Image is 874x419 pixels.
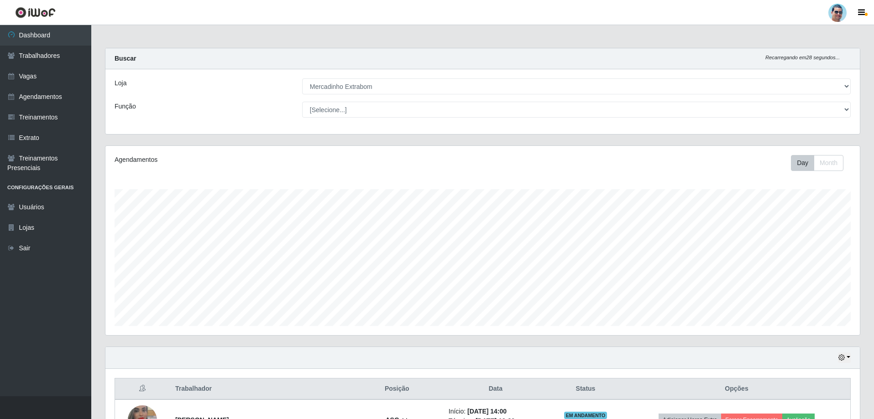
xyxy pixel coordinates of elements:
li: Início: [449,407,543,416]
time: [DATE] 14:00 [467,408,507,415]
th: Data [443,378,548,400]
i: Recarregando em 28 segundos... [765,55,840,60]
div: Agendamentos [115,155,413,165]
span: EM ANDAMENTO [564,412,607,419]
strong: Buscar [115,55,136,62]
button: Day [791,155,814,171]
div: First group [791,155,843,171]
div: Toolbar with button groups [791,155,851,171]
th: Opções [623,378,851,400]
th: Posição [351,378,443,400]
th: Status [548,378,623,400]
img: CoreUI Logo [15,7,56,18]
label: Loja [115,78,126,88]
label: Função [115,102,136,111]
button: Month [814,155,843,171]
th: Trabalhador [170,378,351,400]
